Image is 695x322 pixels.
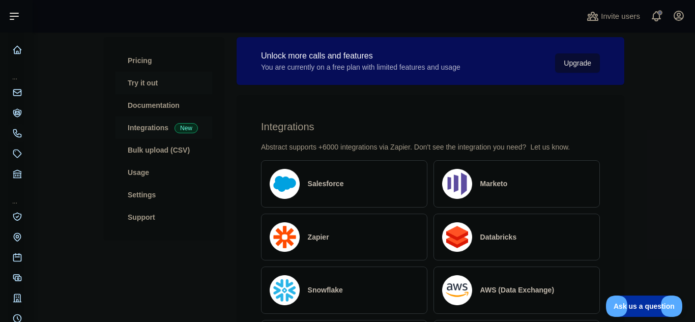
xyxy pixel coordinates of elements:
h2: Integrations [261,120,600,134]
div: ... [8,61,24,81]
span: New [175,123,198,133]
a: Bulk upload (CSV) [115,139,212,161]
a: Documentation [115,94,212,116]
a: Integrations New [115,116,212,139]
a: Try it out [115,72,212,94]
span: Invite users [601,11,640,22]
button: Upgrade [555,53,600,73]
h2: Salesforce [308,179,344,189]
div: Unlock more calls and features [261,50,460,62]
img: Logo [442,222,472,252]
h2: Marketo [480,179,508,189]
a: Support [115,206,212,228]
img: Logo [270,222,300,252]
button: Invite users [585,8,642,24]
a: Pricing [115,49,212,72]
h2: Snowflake [308,285,343,295]
a: Settings [115,184,212,206]
img: Logo [270,169,300,199]
h2: Zapier [308,232,329,242]
div: Abstract supports +6000 integrations via Zapier. Don't see the integration you need? [261,142,600,152]
div: You are currently on a free plan with limited features and usage [261,62,460,72]
img: Logo [442,275,472,305]
div: ... [8,185,24,206]
a: Let us know. [530,143,570,151]
iframe: Toggle Customer Support [606,296,685,317]
h2: AWS (Data Exchange) [480,285,554,295]
img: Logo [270,275,300,305]
img: Logo [442,169,472,199]
h2: Databricks [480,232,517,242]
a: Usage [115,161,212,184]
